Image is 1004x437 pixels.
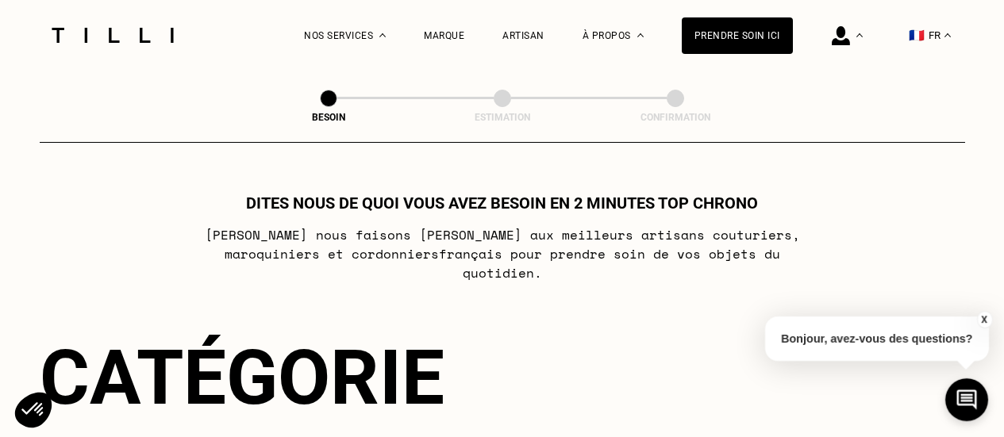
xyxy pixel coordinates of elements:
[246,194,758,213] h1: Dites nous de quoi vous avez besoin en 2 minutes top chrono
[249,112,408,123] div: Besoin
[637,33,644,37] img: Menu déroulant à propos
[944,33,951,37] img: menu déroulant
[187,225,817,282] p: [PERSON_NAME] nous faisons [PERSON_NAME] aux meilleurs artisans couturiers , maroquiniers et cord...
[40,333,965,422] div: Catégorie
[909,28,925,43] span: 🇫🇷
[976,311,992,328] button: X
[424,30,464,41] a: Marque
[46,28,179,43] img: Logo du service de couturière Tilli
[856,33,863,37] img: Menu déroulant
[765,316,989,361] p: Bonjour, avez-vous des questions?
[682,17,793,54] a: Prendre soin ici
[832,26,850,45] img: icône connexion
[379,33,386,37] img: Menu déroulant
[502,30,544,41] a: Artisan
[596,112,755,123] div: Confirmation
[423,112,582,123] div: Estimation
